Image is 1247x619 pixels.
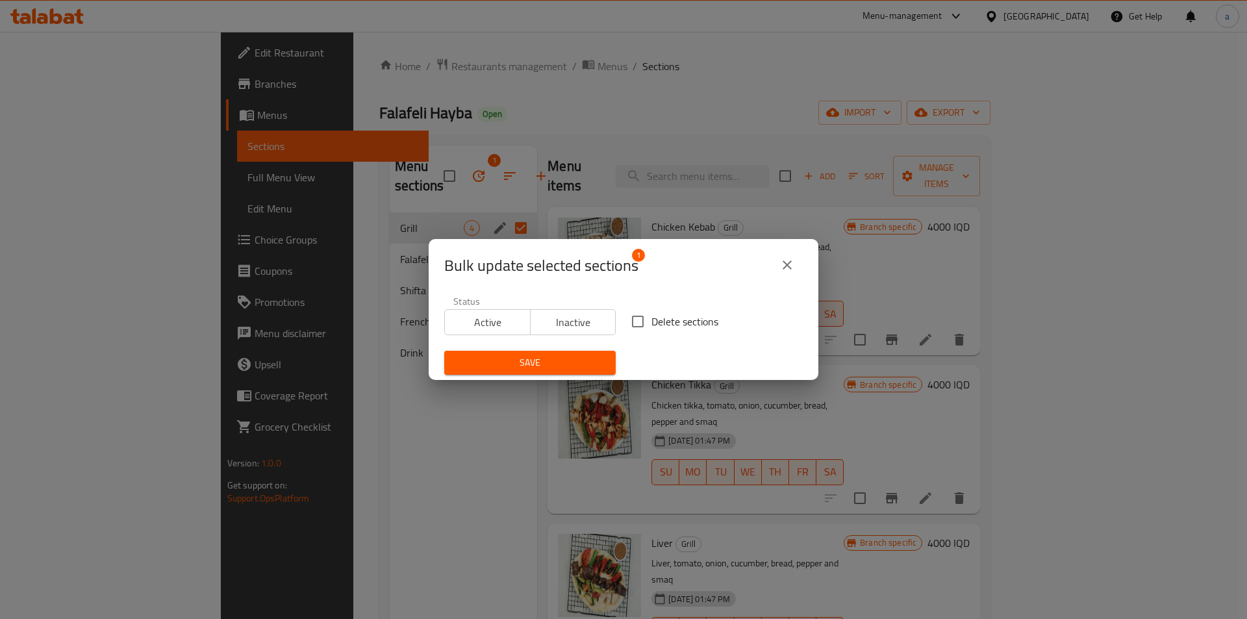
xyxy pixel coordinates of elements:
button: Inactive [530,309,616,335]
span: Delete sections [651,314,718,329]
button: close [772,249,803,281]
span: Active [450,313,525,332]
button: Active [444,309,531,335]
button: Save [444,351,616,375]
span: Selected section count [444,255,638,276]
span: Save [455,355,605,371]
span: Inactive [536,313,611,332]
span: 1 [632,249,645,262]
